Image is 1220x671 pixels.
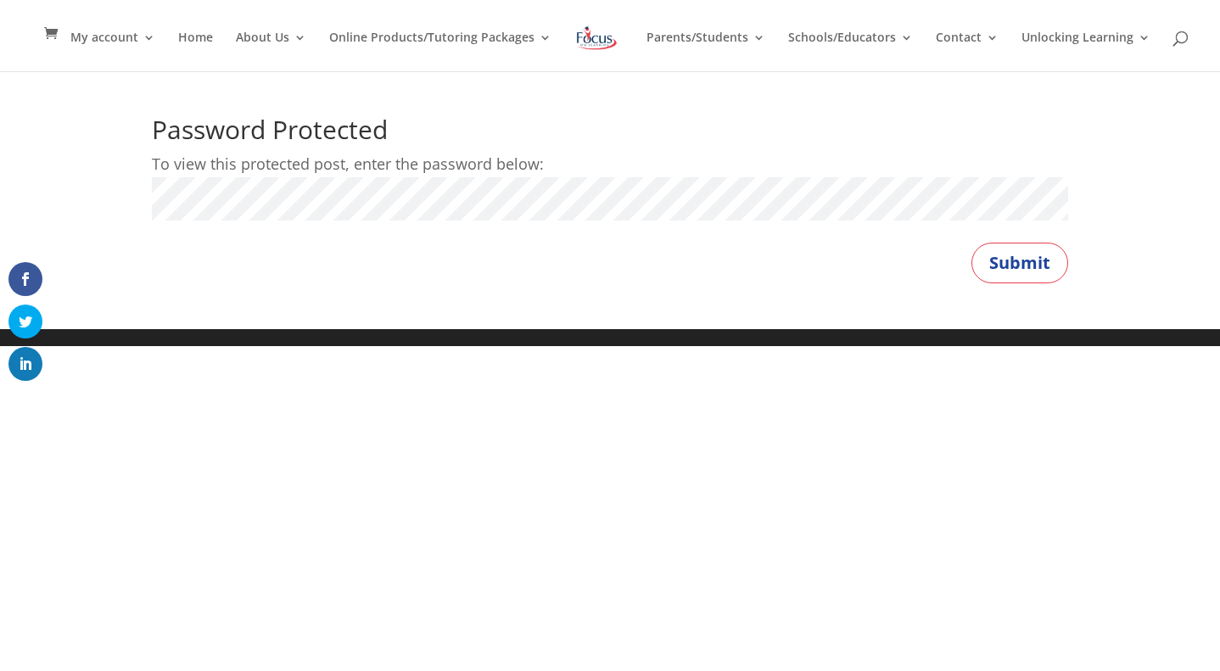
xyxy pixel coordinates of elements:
a: Schools/Educators [788,31,913,71]
h1: Password Protected [152,117,1068,151]
p: To view this protected post, enter the password below: [152,151,1068,177]
a: My account [70,31,155,71]
a: About Us [236,31,306,71]
a: Contact [936,31,999,71]
a: Home [178,31,213,71]
button: Submit [971,243,1068,283]
a: Unlocking Learning [1021,31,1150,71]
a: Parents/Students [646,31,765,71]
a: Online Products/Tutoring Packages [329,31,551,71]
img: Focus on Learning [574,23,618,53]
